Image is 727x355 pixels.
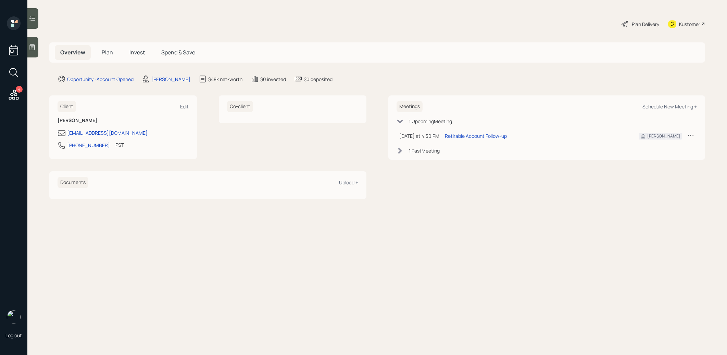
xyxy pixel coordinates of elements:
[227,101,253,112] h6: Co-client
[161,49,195,56] span: Spend & Save
[339,179,358,186] div: Upload +
[397,101,423,112] h6: Meetings
[632,21,659,28] div: Plan Delivery
[260,76,286,83] div: $0 invested
[67,129,148,136] div: [EMAIL_ADDRESS][DOMAIN_NAME]
[445,132,507,140] div: Retirable Account Follow-up
[67,76,134,83] div: Opportunity · Account Opened
[16,86,23,93] div: 4
[58,118,189,123] h6: [PERSON_NAME]
[304,76,333,83] div: $0 deposited
[60,49,85,56] span: Overview
[180,103,189,110] div: Edit
[647,133,680,139] div: [PERSON_NAME]
[67,142,110,149] div: [PHONE_NUMBER]
[679,21,700,28] div: Kustomer
[399,132,439,140] div: [DATE] at 4:30 PM
[409,118,452,125] div: 1 Upcoming Meeting
[115,141,124,148] div: PST
[409,147,440,154] div: 1 Past Meeting
[58,177,88,188] h6: Documents
[129,49,145,56] span: Invest
[58,101,76,112] h6: Client
[7,310,21,324] img: treva-nostdahl-headshot.png
[151,76,190,83] div: [PERSON_NAME]
[208,76,242,83] div: $48k net-worth
[102,49,113,56] span: Plan
[5,332,22,339] div: Log out
[642,103,697,110] div: Schedule New Meeting +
